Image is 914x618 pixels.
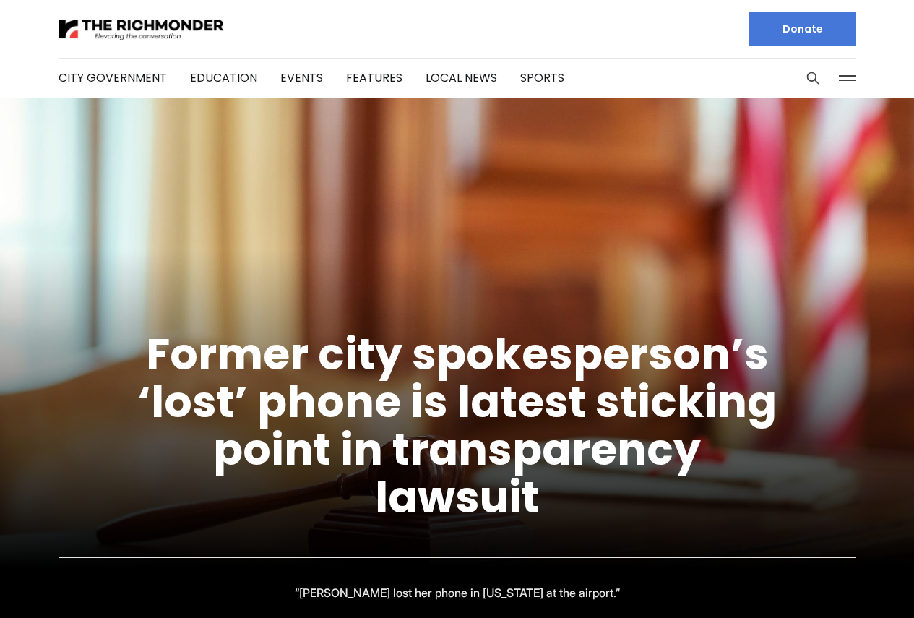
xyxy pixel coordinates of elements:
[137,324,777,528] a: Former city spokesperson’s ‘lost’ phone is latest sticking point in transparency lawsuit
[59,17,225,42] img: The Richmonder
[59,69,167,86] a: City Government
[426,69,497,86] a: Local News
[749,12,856,46] a: Donate
[520,69,564,86] a: Sports
[295,583,620,603] p: “[PERSON_NAME] lost her phone in [US_STATE] at the airport.”
[280,69,323,86] a: Events
[346,69,402,86] a: Features
[802,67,824,89] button: Search this site
[190,69,257,86] a: Education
